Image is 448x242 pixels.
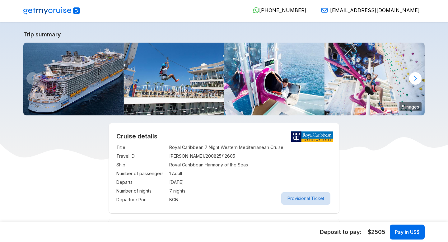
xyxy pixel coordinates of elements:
[23,43,124,115] img: harmony-aerial-shot.jpg
[116,152,166,161] td: Travel ID
[116,169,166,178] td: Number of passengers
[399,102,422,111] small: 5 images
[316,7,420,13] a: [EMAIL_ADDRESS][DOMAIN_NAME]
[124,43,224,115] img: zip-line-woman-day-activity-horizontal.jpg
[166,169,169,178] td: :
[166,178,169,187] td: :
[116,187,166,195] td: Number of nights
[169,178,332,187] td: [DATE]
[116,133,332,140] h2: Cruise details
[169,169,332,178] td: 1 Adult
[169,152,332,161] td: [PERSON_NAME]/200825/12605
[169,187,332,195] td: 7 nights
[390,225,425,240] button: Pay in US$
[281,192,330,205] button: Provisional Ticket
[224,43,324,115] img: kid-starting-the-ultimate-abyss-slide-ride.jpg
[166,143,169,152] td: :
[320,228,362,236] h5: Deposit to pay :
[116,178,166,187] td: Departs
[169,195,332,204] td: BCN
[166,152,169,161] td: :
[324,43,425,115] img: harmony-rockwall-rock-climbing-girl.jpg
[116,143,166,152] td: Title
[330,7,420,13] span: [EMAIL_ADDRESS][DOMAIN_NAME]
[169,143,332,152] td: Royal Caribbean 7 Night Western Mediterranean Cruise
[248,7,306,13] a: [PHONE_NUMBER]
[116,161,166,169] td: Ship
[166,195,169,204] td: :
[23,31,425,38] a: Trip summary
[253,7,259,13] img: WhatsApp
[166,187,169,195] td: :
[169,161,332,169] td: Royal Caribbean Harmony of the Seas
[166,161,169,169] td: :
[368,228,385,236] span: $ 2505
[259,7,306,13] span: [PHONE_NUMBER]
[116,195,166,204] td: Departure Port
[321,7,328,13] img: Email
